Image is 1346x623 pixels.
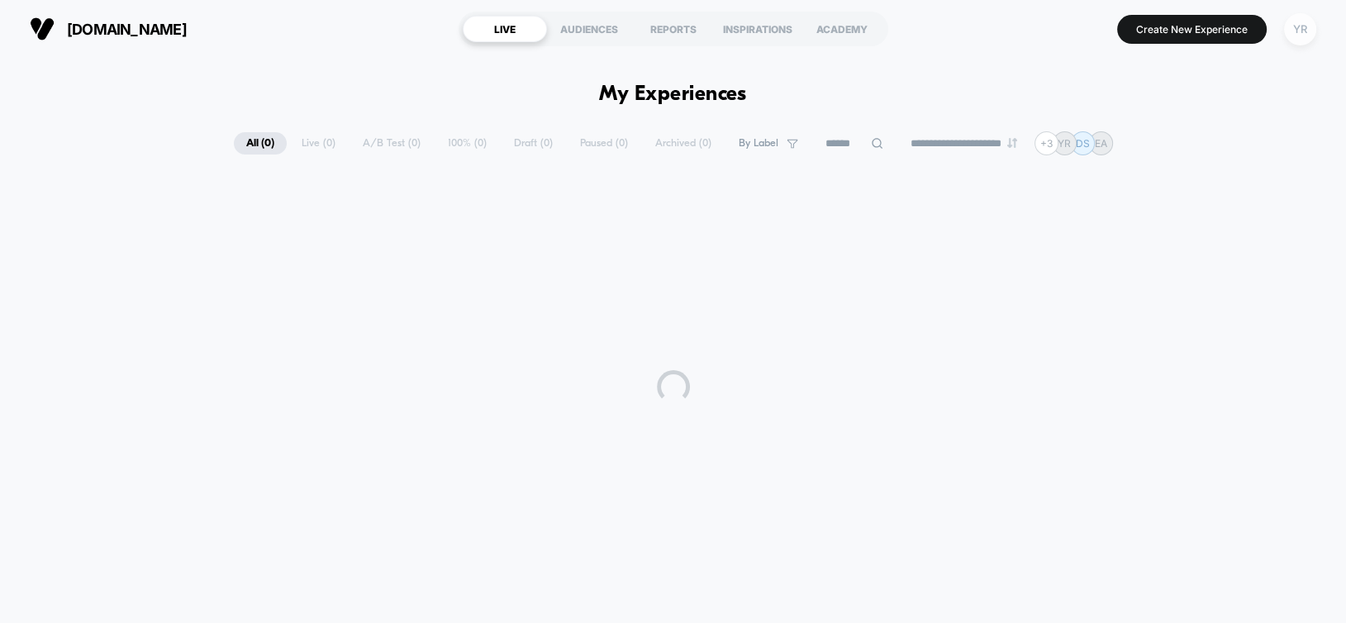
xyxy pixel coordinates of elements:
h1: My Experiences [599,83,747,107]
button: Create New Experience [1117,15,1267,44]
button: YR [1279,12,1321,46]
p: DS [1076,137,1090,150]
span: By Label [739,137,778,150]
div: INSPIRATIONS [716,16,800,42]
img: Visually logo [30,17,55,41]
span: [DOMAIN_NAME] [67,21,187,38]
div: REPORTS [631,16,716,42]
button: [DOMAIN_NAME] [25,16,192,42]
img: end [1007,138,1017,148]
p: EA [1095,137,1107,150]
p: YR [1058,137,1071,150]
div: ACADEMY [800,16,884,42]
div: AUDIENCES [547,16,631,42]
div: YR [1284,13,1316,45]
div: + 3 [1034,131,1058,155]
div: LIVE [463,16,547,42]
span: All ( 0 ) [234,132,287,155]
